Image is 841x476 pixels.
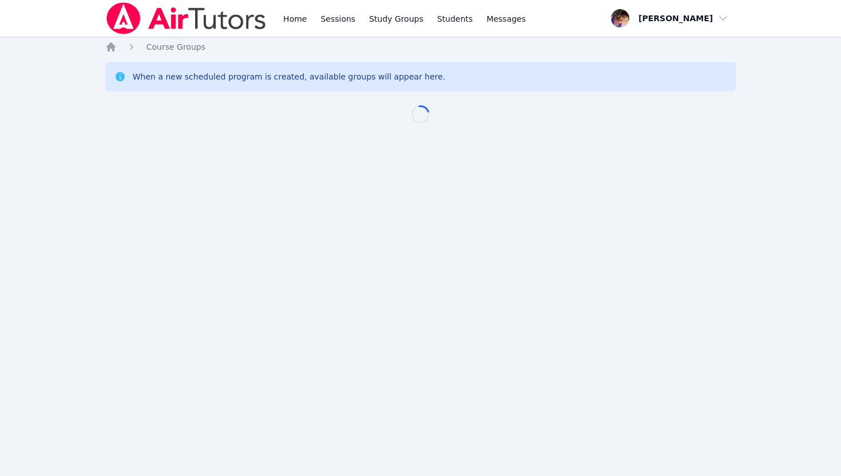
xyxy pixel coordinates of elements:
span: Messages [486,13,526,25]
img: Air Tutors [105,2,267,34]
div: When a new scheduled program is created, available groups will appear here. [133,71,446,82]
a: Course Groups [146,41,205,53]
nav: Breadcrumb [105,41,736,53]
span: Course Groups [146,42,205,51]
